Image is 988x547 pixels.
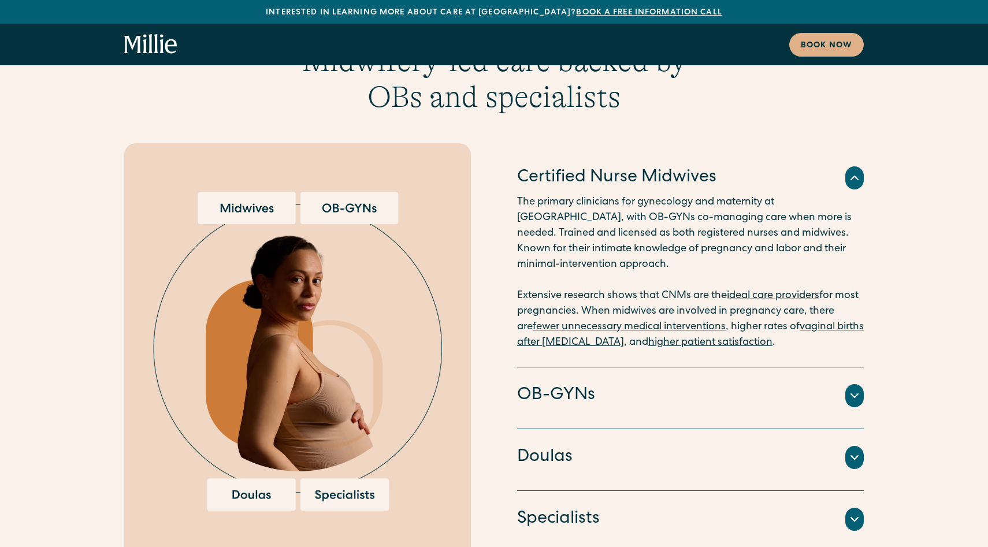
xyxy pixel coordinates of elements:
a: Book a free information call [576,9,722,17]
img: Pregnant woman surrounded by options for maternity care providers, including midwives, OB-GYNs, d... [153,192,442,511]
div: Book now [801,40,852,52]
a: fewer unnecessary medical interventions [533,322,726,332]
a: home [124,34,177,55]
h4: OB-GYNs [517,384,595,408]
h4: Specialists [517,507,600,531]
a: higher patient satisfaction [648,337,772,348]
a: Book now [789,33,864,57]
p: The primary clinicians for gynecology and maternity at [GEOGRAPHIC_DATA], with OB-GYNs co-managin... [517,195,864,351]
h3: Midwifery-led care backed by OBs and specialists [272,43,716,116]
a: vaginal births after [MEDICAL_DATA] [517,322,864,348]
a: ideal care providers [727,291,819,301]
h4: Certified Nurse Midwives [517,166,716,190]
h4: Doulas [517,445,573,470]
